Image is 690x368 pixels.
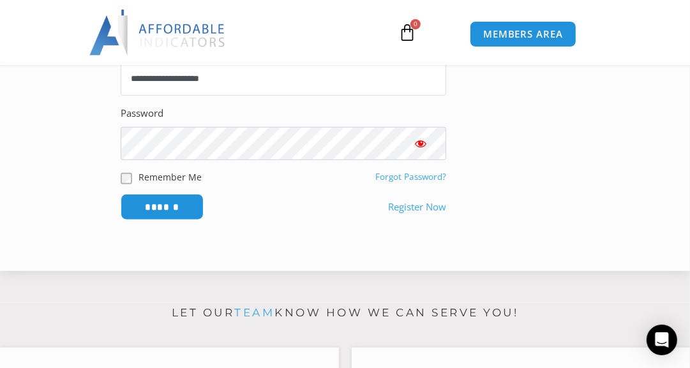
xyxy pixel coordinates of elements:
[89,10,227,55] img: LogoAI | Affordable Indicators – NinjaTrader
[470,21,576,47] a: MEMBERS AREA
[483,29,563,39] span: MEMBERS AREA
[388,198,446,216] a: Register Now
[379,14,435,51] a: 0
[395,127,446,161] button: Show password
[375,171,446,182] a: Forgot Password?
[139,170,202,184] label: Remember Me
[121,105,163,122] label: Password
[410,19,421,29] span: 0
[647,325,677,355] div: Open Intercom Messenger
[234,306,274,319] a: team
